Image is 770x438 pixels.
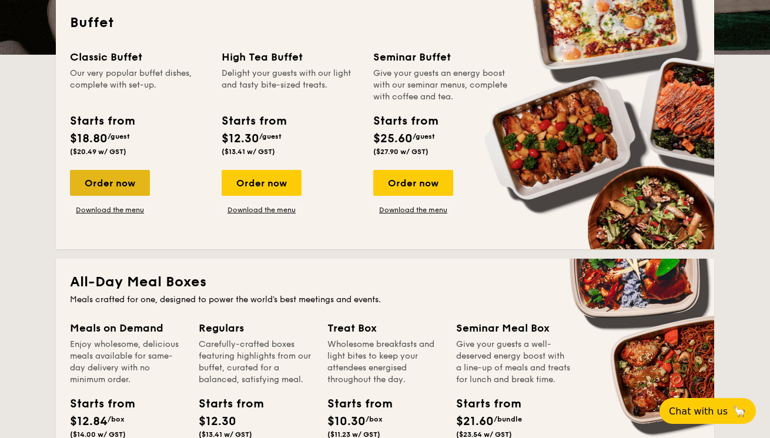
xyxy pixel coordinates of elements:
div: Delight your guests with our light and tasty bite-sized treats. [222,68,359,103]
span: ($27.90 w/ GST) [373,148,428,156]
h2: Buffet [70,14,700,32]
span: /guest [108,132,130,141]
div: Wholesome breakfasts and light bites to keep your attendees energised throughout the day. [327,339,442,386]
div: Meals crafted for one, designed to power the world's best meetings and events. [70,294,700,306]
div: High Tea Buffet [222,49,359,65]
div: Starts from [373,112,437,130]
span: /guest [259,132,282,141]
span: $12.84 [70,414,108,429]
span: /box [366,415,383,423]
div: Treat Box [327,320,442,336]
div: Starts from [199,395,252,413]
div: Starts from [327,395,380,413]
div: Give your guests an energy boost with our seminar menus, complete with coffee and tea. [373,68,511,103]
div: Starts from [70,395,123,413]
span: $18.80 [70,132,108,146]
div: Starts from [222,112,286,130]
span: ($20.49 w/ GST) [70,148,126,156]
span: $12.30 [222,132,259,146]
a: Download the menu [70,205,150,215]
div: Carefully-crafted boxes featuring highlights from our buffet, curated for a balanced, satisfying ... [199,339,313,386]
div: Starts from [456,395,509,413]
div: Meals on Demand [70,320,185,336]
span: $12.30 [199,414,236,429]
span: /box [108,415,125,423]
div: Order now [70,170,150,196]
div: Order now [373,170,453,196]
div: Order now [222,170,302,196]
span: $10.30 [327,414,366,429]
span: Chat with us [669,406,728,417]
div: Seminar Buffet [373,49,511,65]
span: /guest [413,132,435,141]
span: ($13.41 w/ GST) [222,148,275,156]
button: Chat with us🦙 [659,398,756,424]
div: Classic Buffet [70,49,207,65]
div: Seminar Meal Box [456,320,571,336]
div: Enjoy wholesome, delicious meals available for same-day delivery with no minimum order. [70,339,185,386]
a: Download the menu [373,205,453,215]
div: Starts from [70,112,134,130]
div: Give your guests a well-deserved energy boost with a line-up of meals and treats for lunch and br... [456,339,571,386]
span: 🦙 [732,404,746,418]
div: Regulars [199,320,313,336]
span: /bundle [494,415,522,423]
h2: All-Day Meal Boxes [70,273,700,292]
div: Our very popular buffet dishes, complete with set-up. [70,68,207,103]
span: $21.60 [456,414,494,429]
span: $25.60 [373,132,413,146]
a: Download the menu [222,205,302,215]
